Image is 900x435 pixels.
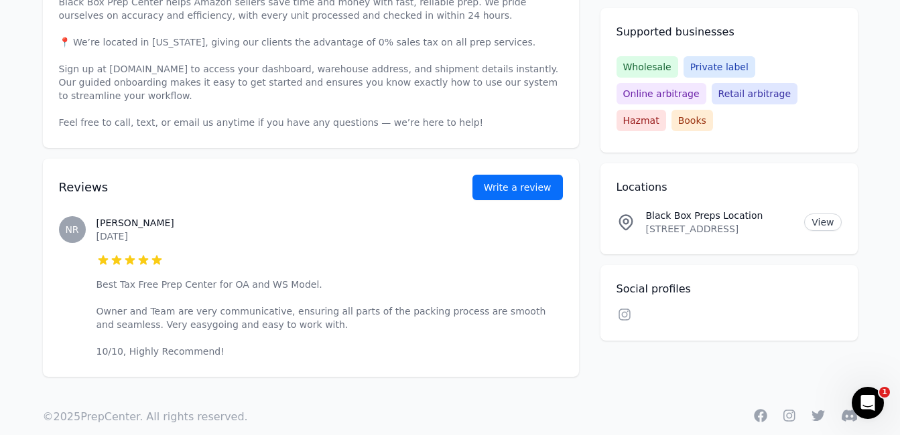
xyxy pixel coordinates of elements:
[65,225,78,234] span: NR
[852,387,884,419] iframe: Intercom live chat
[684,56,755,78] span: Private label
[671,110,713,131] span: Books
[804,213,841,231] a: View
[617,56,678,78] span: Wholesale
[617,281,842,297] h2: Social profiles
[617,179,842,195] h2: Locations
[646,222,794,236] p: [STREET_ADDRESS]
[59,178,430,197] h2: Reviews
[97,231,128,242] time: [DATE]
[472,175,563,200] a: Write a review
[646,209,794,222] p: Black Box Preps Location
[97,216,563,230] h3: [PERSON_NAME]
[617,110,666,131] span: Hazmat
[879,387,890,398] span: 1
[97,278,563,358] p: Best Tax Free Prep Center for OA and WS Model. Owner and Team are very communicative, ensuring al...
[43,409,248,425] p: © 2025 PrepCenter. All rights reserved.
[712,83,797,104] span: Retail arbitrage
[617,24,842,40] h2: Supported businesses
[617,83,706,104] span: Online arbitrage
